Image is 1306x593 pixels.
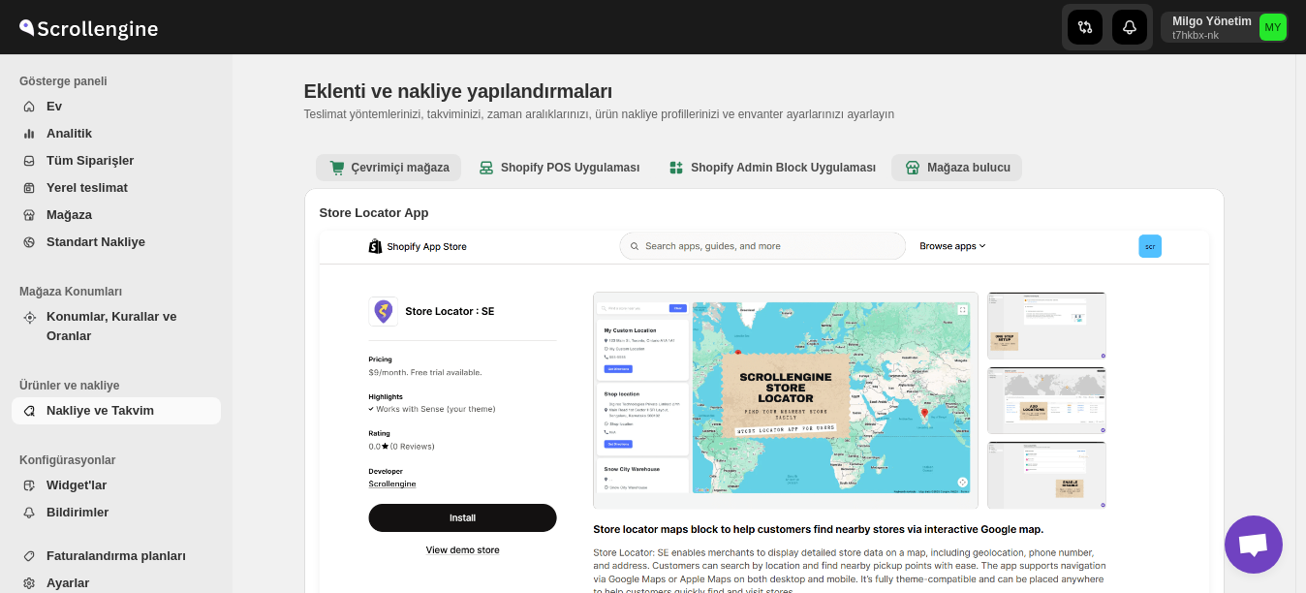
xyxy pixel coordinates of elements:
[47,153,134,168] span: Tüm Siparişler
[12,93,221,120] button: Ev
[47,548,186,563] span: Faturalandırma planları
[47,403,154,418] span: Nakliye ve Takvim
[1172,29,1252,41] p: t7hkbx-nk
[12,397,221,424] button: Nakliye ve Takvim
[1225,515,1283,574] div: Açık sohbet
[667,158,876,177] b: Shopify Admin Block Uygulaması
[12,120,221,147] button: Analitik
[320,203,1209,223] h3: Store Locator App
[1172,14,1252,29] p: Milgo Yönetim
[47,505,109,519] span: Bildirimler
[47,234,145,249] span: Standart Nakliye
[1161,12,1289,43] button: User menu
[12,543,221,570] button: Faturalandırma planları
[12,472,221,499] button: Widget'lar
[903,158,1011,177] b: Mağaza bulucu
[19,74,223,89] span: Gösterge paneli
[12,499,221,526] button: Bildirimler
[477,158,639,177] b: Shopify POS Uygulaması
[304,107,1052,122] p: Teslimat yöntemlerinizi, takviminizi, zaman aralıklarınızı, ürün nakliye profillerinizi ve envant...
[304,80,613,102] span: Eklenti ve nakliye yapılandırmaları
[47,207,92,222] span: Mağaza
[12,303,221,350] button: Konumlar, Kurallar ve Oranlar
[16,3,161,51] img: ScrollEngine
[19,453,223,468] span: Konfigürasyonlar
[47,309,176,343] span: Konumlar, Kurallar ve Oranlar
[47,478,107,492] span: Widget'lar
[19,378,223,393] span: Ürünler ve nakliye
[47,99,62,113] span: Ev
[327,158,450,177] b: Çevrimiçi mağaza
[47,180,128,195] span: Yerel teslimat
[19,284,223,299] span: Mağaza Konumları
[1259,14,1287,41] span: Milgo Yönetim
[47,126,92,140] span: Analitik
[1265,21,1282,33] text: MY
[12,147,221,174] button: Tüm Siparişler
[47,576,89,590] span: Ayarlar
